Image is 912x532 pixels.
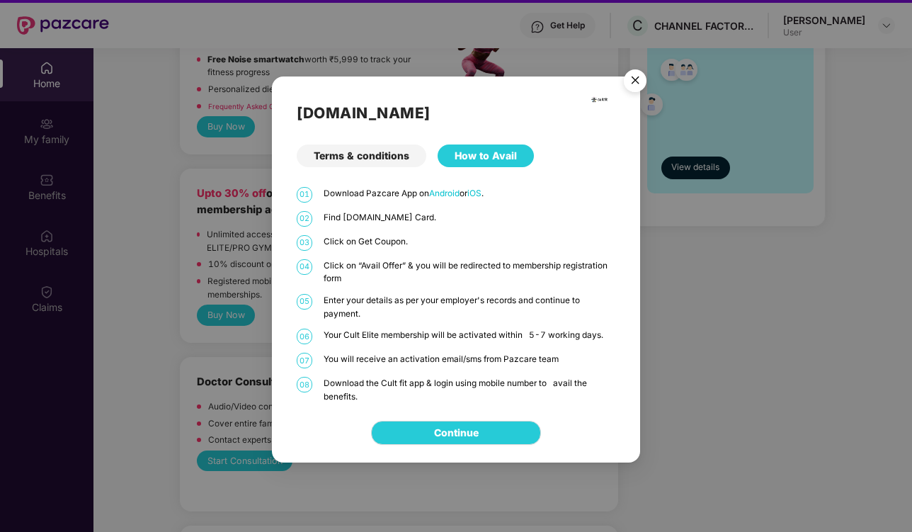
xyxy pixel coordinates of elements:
span: 06 [297,329,312,344]
p: Click on “Avail Offer” & you will be redirected to membership registration form [324,259,615,285]
p: Your Cult Elite membership will be activated within 5-7 working days. [324,329,615,342]
span: 01 [297,187,312,203]
img: svg+xml;base64,PHN2ZyB4bWxucz0iaHR0cDovL3d3dy53My5vcmcvMjAwMC9zdmciIHdpZHRoPSI1NiIgaGVpZ2h0PSI1Ni... [615,63,655,103]
div: Terms & conditions [297,145,426,167]
p: Enter your details as per your employer's records and continue to payment. [324,294,615,320]
span: 02 [297,211,312,227]
span: 03 [297,235,312,251]
h2: [DOMAIN_NAME] [297,101,615,125]
p: Find [DOMAIN_NAME] Card. [324,211,615,225]
a: Android [429,188,460,198]
span: 04 [297,259,312,275]
p: You will receive an activation email/sms from Pazcare team [324,353,615,366]
p: Click on Get Coupon. [324,235,615,249]
button: Close [615,63,654,101]
p: Download the Cult fit app & login using mobile number to avail the benefits. [324,377,615,403]
a: Continue [434,425,479,441]
button: Continue [371,421,541,445]
div: How to Avail [438,145,534,167]
span: 07 [297,353,312,368]
img: cult.png [591,91,608,108]
span: 08 [297,377,312,392]
span: 05 [297,294,312,310]
p: Download Pazcare App on or . [324,187,615,200]
a: iOS [467,188,481,198]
